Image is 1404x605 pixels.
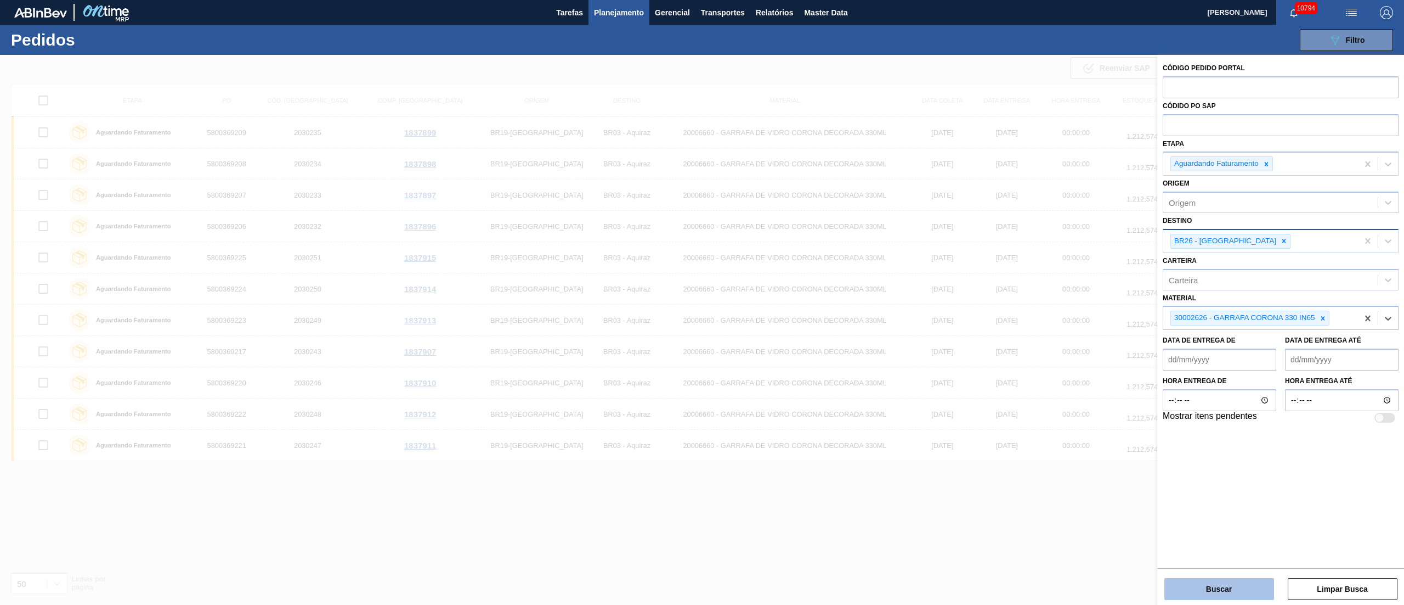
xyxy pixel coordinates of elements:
span: Gerencial [655,6,690,19]
input: dd/mm/yyyy [1285,349,1399,371]
label: Data de Entrega até [1285,337,1361,344]
span: Transportes [701,6,745,19]
div: Origem [1169,198,1196,208]
span: 10794 [1295,2,1317,14]
label: Carteira [1163,257,1197,265]
label: Etapa [1163,140,1184,148]
div: Carteira [1169,275,1198,284]
div: BR26 - [GEOGRAPHIC_DATA] [1171,234,1278,248]
div: 30002626 - GARRAFA CORONA 330 IN65 [1171,311,1317,325]
label: Mostrar itens pendentes [1163,411,1257,424]
img: userActions [1345,6,1358,19]
button: Notificações [1276,5,1311,20]
button: Filtro [1300,29,1393,51]
span: Filtro [1346,36,1365,44]
span: Planejamento [594,6,644,19]
img: TNhmsLtSVTkK8tSr43FrP2fwEKptu5GPRR3wAAAABJRU5ErkJggg== [14,8,67,18]
span: Tarefas [556,6,583,19]
label: Origem [1163,180,1190,187]
h1: Pedidos [11,33,182,46]
label: Hora entrega de [1163,373,1276,389]
input: dd/mm/yyyy [1163,349,1276,371]
label: Hora entrega até [1285,373,1399,389]
label: Código Pedido Portal [1163,64,1245,72]
label: Códido PO SAP [1163,102,1216,110]
img: Logout [1380,6,1393,19]
span: Relatórios [756,6,793,19]
div: Aguardando Faturamento [1171,157,1260,171]
span: Master Data [804,6,847,19]
label: Destino [1163,217,1192,225]
label: Material [1163,294,1196,302]
label: Data de Entrega de [1163,337,1236,344]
